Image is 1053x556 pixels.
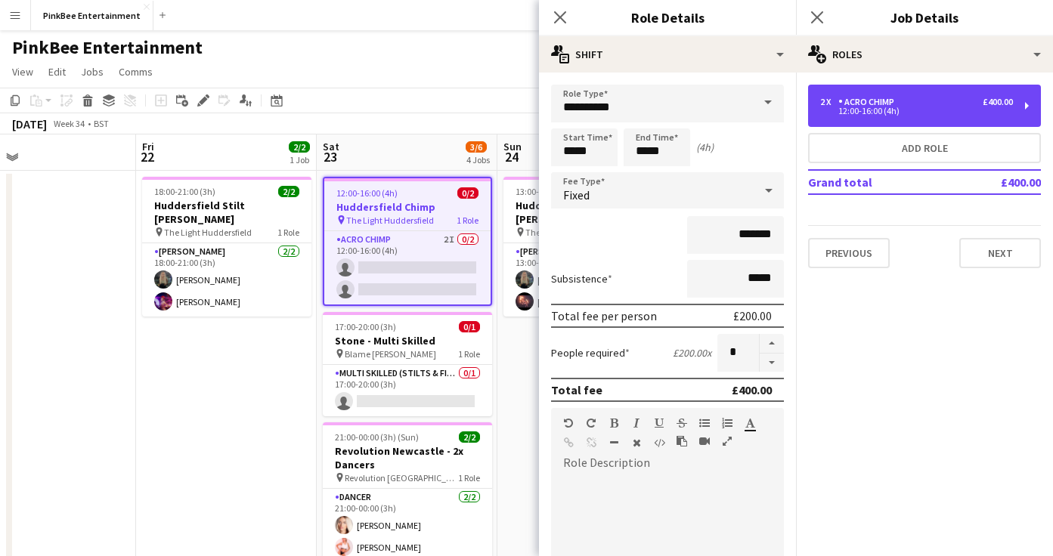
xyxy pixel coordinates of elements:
[551,346,630,360] label: People required
[142,177,311,317] app-job-card: 18:00-21:00 (3h)2/2Huddersfield Stilt [PERSON_NAME] The Light Huddersfield1 Role[PERSON_NAME]2/21...
[551,272,612,286] label: Subsistence
[345,472,458,483] span: Revolution [GEOGRAPHIC_DATA]
[119,65,153,79] span: Comms
[563,187,590,202] span: Fixed
[760,354,784,372] button: Decrease
[323,444,492,471] h3: Revolution Newcastle - 2x Dancers
[760,334,784,354] button: Increase
[31,1,153,30] button: PinkBee Entertainment
[323,334,492,347] h3: Stone - Multi Skilled
[113,62,159,82] a: Comms
[539,8,796,27] h3: Role Details
[654,417,664,429] button: Underline
[503,177,673,317] app-job-card: 13:00-16:00 (3h)2/2Huddersfield Stilt [PERSON_NAME] The Light Huddersfield1 Role[PERSON_NAME]2/21...
[722,435,732,447] button: Fullscreen
[563,417,574,429] button: Undo
[820,97,838,107] div: 2 x
[696,141,714,154] div: (4h)
[677,435,687,447] button: Paste as plain text
[142,243,311,317] app-card-role: [PERSON_NAME]2/218:00-21:00 (3h)[PERSON_NAME][PERSON_NAME]
[345,348,436,360] span: Blame [PERSON_NAME]
[551,382,602,397] div: Total fee
[290,154,309,165] div: 1 Job
[733,308,772,323] div: £200.00
[6,62,39,82] a: View
[459,321,480,332] span: 0/1
[142,140,154,153] span: Fri
[12,65,33,79] span: View
[983,97,1013,107] div: £400.00
[951,170,1041,194] td: £400.00
[466,141,487,153] span: 3/6
[336,187,398,199] span: 12:00-16:00 (4h)
[745,417,755,429] button: Text Color
[466,154,490,165] div: 4 Jobs
[346,215,434,226] span: The Light Huddersfield
[699,417,710,429] button: Unordered List
[503,243,673,317] app-card-role: [PERSON_NAME]2/213:00-16:00 (3h)[PERSON_NAME][PERSON_NAME]
[323,365,492,416] app-card-role: Multi Skilled (Stilts & Fire)0/117:00-20:00 (3h)
[277,227,299,238] span: 1 Role
[154,186,215,197] span: 18:00-21:00 (3h)
[808,238,890,268] button: Previous
[140,148,154,165] span: 22
[324,231,491,304] app-card-role: Acro Chimp2I0/212:00-16:00 (4h)
[81,65,104,79] span: Jobs
[959,238,1041,268] button: Next
[516,186,577,197] span: 13:00-16:00 (3h)
[457,187,478,199] span: 0/2
[808,170,951,194] td: Grand total
[458,472,480,483] span: 1 Role
[586,417,596,429] button: Redo
[459,431,480,443] span: 2/2
[838,97,900,107] div: Acro Chimp
[458,348,480,360] span: 1 Role
[631,437,642,449] button: Clear Formatting
[551,308,657,323] div: Total fee per person
[503,199,673,226] h3: Huddersfield Stilt [PERSON_NAME]
[94,118,109,129] div: BST
[539,36,796,73] div: Shift
[12,116,47,131] div: [DATE]
[321,148,339,165] span: 23
[631,417,642,429] button: Italic
[324,200,491,214] h3: Huddersfield Chimp
[501,148,522,165] span: 24
[609,417,619,429] button: Bold
[75,62,110,82] a: Jobs
[609,437,619,449] button: Horizontal Line
[164,227,252,238] span: The Light Huddersfield
[808,133,1041,163] button: Add role
[503,140,522,153] span: Sun
[289,141,310,153] span: 2/2
[525,227,613,238] span: The Light Huddersfield
[48,65,66,79] span: Edit
[673,346,711,360] div: £200.00 x
[323,312,492,416] app-job-card: 17:00-20:00 (3h)0/1Stone - Multi Skilled Blame [PERSON_NAME]1 RoleMulti Skilled (Stilts & Fire)0/...
[50,118,88,129] span: Week 34
[142,199,311,226] h3: Huddersfield Stilt [PERSON_NAME]
[677,417,687,429] button: Strikethrough
[278,186,299,197] span: 2/2
[796,8,1053,27] h3: Job Details
[732,382,772,397] div: £400.00
[796,36,1053,73] div: Roles
[654,437,664,449] button: HTML Code
[12,36,203,59] h1: PinkBee Entertainment
[323,140,339,153] span: Sat
[820,107,1013,115] div: 12:00-16:00 (4h)
[722,417,732,429] button: Ordered List
[335,431,419,443] span: 21:00-00:00 (3h) (Sun)
[42,62,72,82] a: Edit
[335,321,396,332] span: 17:00-20:00 (3h)
[699,435,710,447] button: Insert video
[457,215,478,226] span: 1 Role
[323,177,492,306] app-job-card: 12:00-16:00 (4h)0/2Huddersfield Chimp The Light Huddersfield1 RoleAcro Chimp2I0/212:00-16:00 (4h)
